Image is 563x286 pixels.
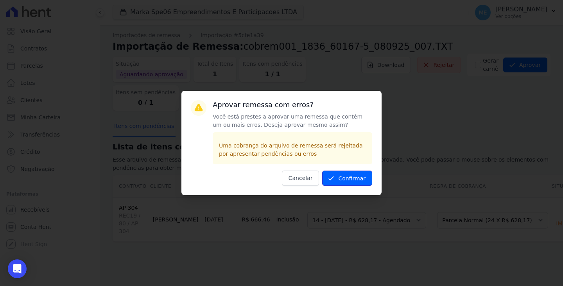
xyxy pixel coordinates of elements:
[219,142,366,158] p: Uma cobrança do arquivo de remessa será rejeitada por apresentar pendências ou erros
[213,100,372,110] h3: Aprovar remessa com erros?
[282,171,319,186] button: Cancelar
[213,113,372,129] p: Você está prestes a aprovar uma remessa que contém um ou mais erros. Deseja aprovar mesmo assim?
[8,259,27,278] div: Open Intercom Messenger
[322,171,372,186] button: Confirmar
